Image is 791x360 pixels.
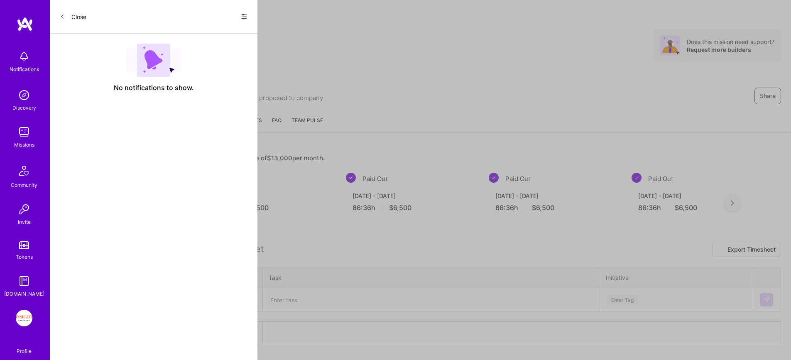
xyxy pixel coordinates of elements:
div: Notifications [10,65,39,73]
div: Community [11,181,37,189]
a: Insight Partners: Data & AI - Sourcing [14,310,34,326]
img: Insight Partners: Data & AI - Sourcing [16,310,32,326]
img: teamwork [16,124,32,140]
img: bell [16,48,32,65]
a: Profile [14,338,34,355]
div: [DOMAIN_NAME] [4,289,44,298]
div: Tokens [16,252,33,261]
span: No notifications to show. [114,83,194,92]
div: Profile [17,347,32,355]
img: tokens [19,241,29,249]
img: discovery [16,87,32,103]
div: Discovery [12,103,36,112]
img: empty [126,44,181,77]
img: logo [17,17,33,32]
button: Close [60,10,86,23]
img: Community [14,161,34,181]
img: guide book [16,273,32,289]
img: Invite [16,201,32,218]
div: Invite [18,218,31,226]
div: Missions [14,140,34,149]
